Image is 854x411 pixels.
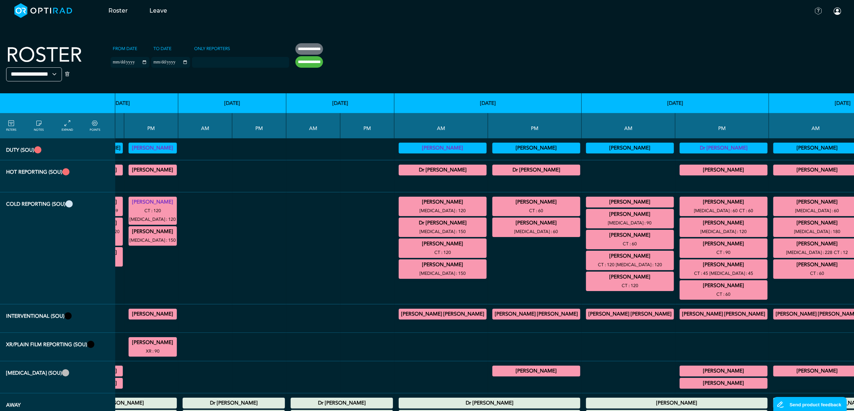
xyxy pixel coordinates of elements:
[717,290,731,299] small: CT : 60
[399,238,487,258] div: General CT 11:00 - 13:00
[130,144,176,152] summary: [PERSON_NAME]
[70,398,177,408] div: Annual Leave 00:00 - 23:59
[680,218,768,237] div: MRI MSK/MRI Neuro 13:00 - 15:00
[681,198,766,206] summary: [PERSON_NAME]
[587,399,766,407] summary: [PERSON_NAME]
[587,210,673,219] summary: [PERSON_NAME]
[130,166,176,174] summary: [PERSON_NAME]
[192,43,232,54] label: Only Reporters
[586,398,768,408] div: Annual Leave 00:00 - 23:59
[586,272,674,291] div: General CT 11:00 - 13:00
[130,236,176,245] small: [MEDICAL_DATA] : 150
[492,197,580,216] div: General CT 14:30 - 15:30
[493,198,579,206] summary: [PERSON_NAME]
[616,260,662,269] small: [MEDICAL_DATA] : 120
[90,119,100,132] a: collapse/expand expected points
[400,399,579,407] summary: Dr [PERSON_NAME]
[681,310,766,318] summary: [PERSON_NAME] [PERSON_NAME]
[586,309,674,320] div: IR General Diagnostic/IR General Interventional 09:00 - 13:00
[493,310,579,318] summary: [PERSON_NAME] [PERSON_NAME]
[488,113,582,138] th: PM
[493,144,579,152] summary: [PERSON_NAME]
[787,248,833,257] small: [MEDICAL_DATA] : 228
[111,43,139,54] label: From date
[587,252,673,260] summary: [PERSON_NAME]
[71,399,176,407] summary: [PERSON_NAME]
[598,260,614,269] small: CT : 120
[681,219,766,227] summary: [PERSON_NAME]
[129,143,177,153] div: Vetting (30 PF Points) 13:00 - 17:00
[586,251,674,270] div: General CT/General MRI 10:00 - 14:00
[129,337,177,357] div: General XR 14:00 - 17:00
[399,197,487,216] div: General MRI 09:00 - 11:00
[810,269,824,278] small: CT : 60
[680,197,768,216] div: General MRI/General CT 12:30 - 14:30
[400,240,486,248] summary: [PERSON_NAME]
[399,309,487,320] div: IR General Diagnostic/IR General Interventional 09:00 - 13:00
[834,248,848,257] small: CT : 12
[681,144,766,152] summary: Dr [PERSON_NAME]
[178,113,232,138] th: AM
[739,206,753,215] small: CT : 60
[586,143,674,153] div: Vetting (30 PF Points) 09:00 - 13:00
[796,206,839,215] small: [MEDICAL_DATA] : 60
[400,219,486,227] summary: Dr [PERSON_NAME]
[14,3,72,18] img: brand-opti-rad-logos-blue-and-white-d2f68631ba2948856bd03f2d395fb146ddc8fb01b4b6e9315ea85fa773367...
[623,240,637,248] small: CT : 60
[622,281,638,290] small: CT : 120
[586,209,674,228] div: General MRI 09:30 - 11:00
[184,399,284,407] summary: Dr [PERSON_NAME]
[399,259,487,279] div: MRI Neuro 11:30 - 14:00
[681,281,766,290] summary: [PERSON_NAME]
[493,367,579,375] summary: [PERSON_NAME]
[681,260,766,269] summary: [PERSON_NAME]
[130,338,176,347] summary: [PERSON_NAME]
[586,230,674,249] div: General CT 09:30 - 10:30
[587,310,673,318] summary: [PERSON_NAME] [PERSON_NAME]
[146,347,160,356] small: XR : 90
[529,206,544,215] small: CT : 60
[701,227,747,236] small: [MEDICAL_DATA] : 120
[399,398,580,408] div: Annual Leave 00:00 - 23:59
[286,113,340,138] th: AM
[694,269,708,278] small: CT : 45
[420,206,466,215] small: [MEDICAL_DATA] : 120
[400,260,486,269] summary: [PERSON_NAME]
[492,309,580,320] div: IR General Diagnostic/IR General Interventional 13:00 - 17:00
[794,227,840,236] small: [MEDICAL_DATA] : 180
[680,238,768,258] div: General CT 14:30 - 16:00
[608,219,652,227] small: [MEDICAL_DATA] : 90
[6,119,16,132] a: FILTERS
[420,269,466,278] small: [MEDICAL_DATA] : 150
[130,198,176,206] summary: [PERSON_NAME]
[291,398,393,408] div: Annual Leave 00:00 - 23:59
[434,248,451,257] small: CT : 120
[130,310,176,318] summary: [PERSON_NAME]
[286,93,394,113] th: [DATE]
[681,379,766,388] summary: [PERSON_NAME]
[129,165,177,175] div: MRI Trauma & Urgent/CT Trauma & Urgent 13:00 - 17:00
[66,93,178,113] th: [DATE]
[710,269,753,278] small: [MEDICAL_DATA] : 45
[124,113,178,138] th: PM
[681,367,766,375] summary: [PERSON_NAME]
[144,206,161,215] small: CT : 120
[492,143,580,153] div: Vetting (30 PF Points) 13:00 - 17:00
[399,218,487,237] div: General MRI 10:30 - 13:00
[582,113,675,138] th: AM
[130,215,176,224] small: [MEDICAL_DATA] : 120
[399,165,487,175] div: MRI Trauma & Urgent/CT Trauma & Urgent 09:00 - 13:00
[587,198,673,206] summary: [PERSON_NAME]
[399,143,487,153] div: Vetting 09:00 - 13:00
[680,143,768,153] div: Vetting 13:00 - 17:00
[587,144,673,152] summary: [PERSON_NAME]
[400,198,486,206] summary: [PERSON_NAME]
[394,93,582,113] th: [DATE]
[129,226,177,246] div: General MRI 14:30 - 17:00
[193,58,229,64] input: null
[183,398,285,408] div: Annual Leave 00:00 - 23:59
[400,144,486,152] summary: [PERSON_NAME]
[151,43,174,54] label: To date
[680,309,768,320] div: IR General Diagnostic/IR General Interventional 13:00 - 17:00
[717,248,731,257] small: CT : 90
